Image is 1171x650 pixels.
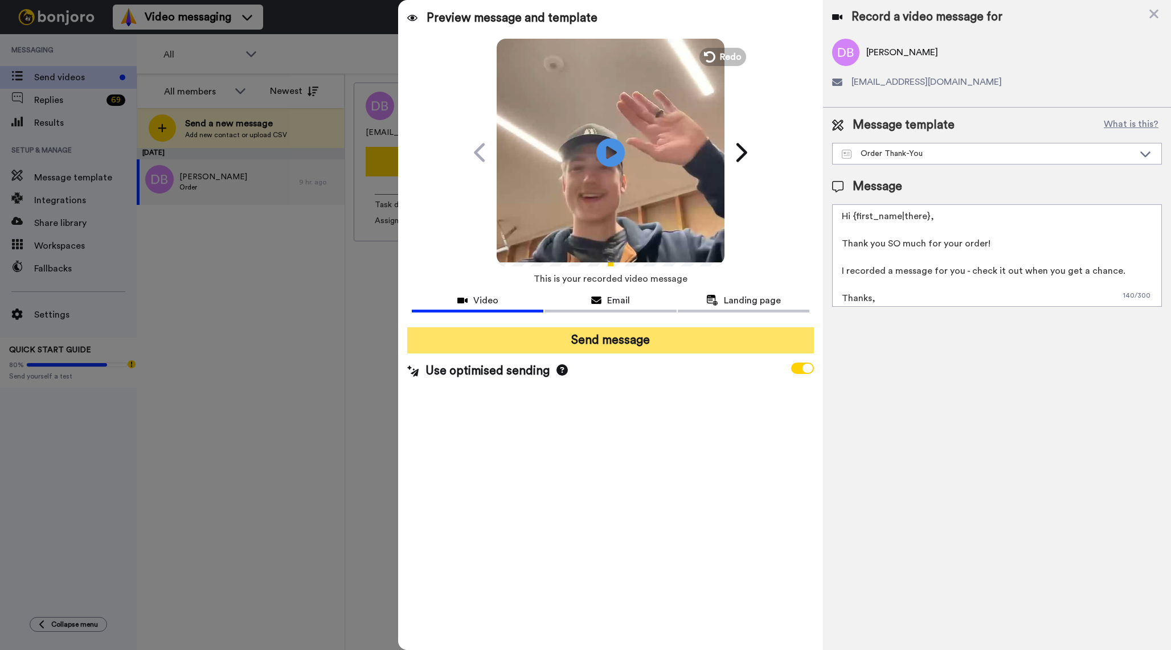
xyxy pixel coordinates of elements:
[853,178,902,195] span: Message
[832,204,1162,307] textarea: Hi {first_name|there}, Thank you SO much for your order! I recorded a message for you - check it ...
[842,148,1134,159] div: Order Thank-You
[425,363,550,380] span: Use optimised sending
[534,266,687,291] span: This is your recorded video message
[607,294,630,307] span: Email
[1100,117,1162,134] button: What is this?
[842,150,851,159] img: Message-temps.svg
[853,117,955,134] span: Message template
[724,294,781,307] span: Landing page
[473,294,498,307] span: Video
[407,327,814,353] button: Send message
[851,75,1002,89] span: [EMAIL_ADDRESS][DOMAIN_NAME]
